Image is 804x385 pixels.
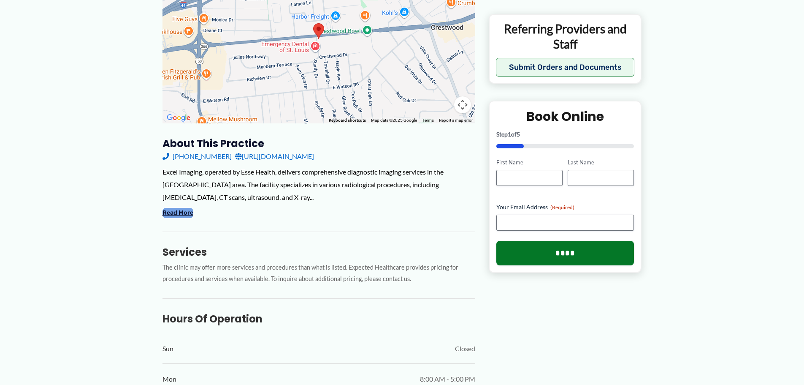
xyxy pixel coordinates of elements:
[496,202,634,211] label: Your Email Address
[371,118,417,123] span: Map data ©2025 Google
[165,112,192,123] img: Google
[496,158,563,167] label: First Name
[162,208,193,218] button: Read More
[235,150,314,163] a: [URL][DOMAIN_NAME]
[508,131,511,138] span: 1
[550,204,574,210] span: (Required)
[162,137,475,150] h3: About this practice
[162,150,232,163] a: [PHONE_NUMBER]
[439,118,473,123] a: Report a map error
[165,112,192,123] a: Open this area in Google Maps (opens a new window)
[496,21,635,52] p: Referring Providers and Staff
[162,166,475,203] div: Excel Imaging, operated by Esse Health, delivers comprehensive diagnostic imaging services in the...
[496,108,634,125] h2: Book Online
[454,96,471,113] button: Map camera controls
[568,158,634,167] label: Last Name
[162,262,475,285] p: The clinic may offer more services and procedures than what is listed. Expected Healthcare provid...
[162,312,475,325] h3: Hours of Operation
[422,118,434,123] a: Terms (opens in new tab)
[329,117,366,123] button: Keyboard shortcuts
[162,246,475,259] h3: Services
[162,342,173,355] span: Sun
[496,131,634,137] p: Step of
[517,131,520,138] span: 5
[455,342,475,355] span: Closed
[496,58,635,76] button: Submit Orders and Documents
